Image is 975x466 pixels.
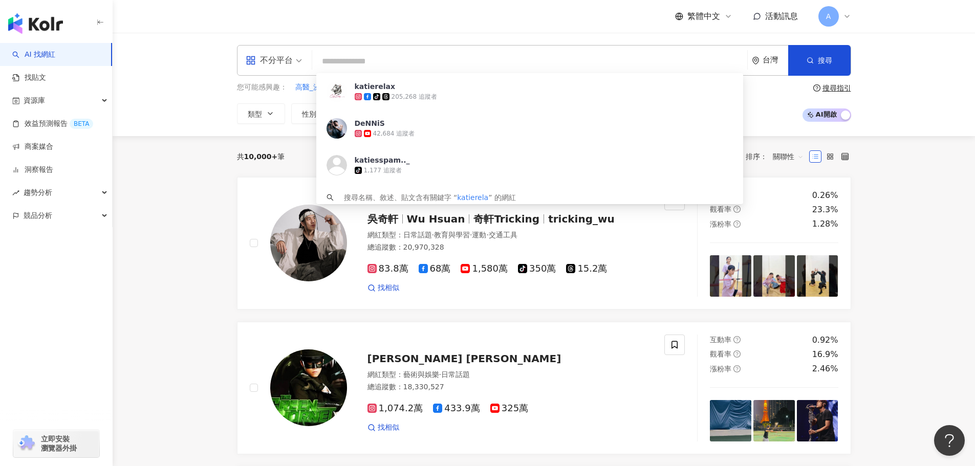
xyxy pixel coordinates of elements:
div: 0.92% [812,335,838,346]
span: 趨勢分析 [24,181,52,204]
span: environment [752,57,760,64]
div: 共 筆 [237,152,285,161]
a: chrome extension立即安裝 瀏覽器外掛 [13,430,99,457]
span: 類型 [248,110,262,118]
img: post-image [710,255,751,297]
span: A [826,11,831,22]
a: 找相似 [367,283,399,293]
button: 類型 [237,103,285,124]
span: 奇軒Tricking [473,213,539,225]
img: KOL Avatar [270,205,347,281]
img: chrome extension [16,435,36,452]
button: 性別 [291,103,339,124]
span: 追蹤數 [356,110,378,118]
button: 互動率 [407,103,462,124]
span: question-circle [733,191,741,198]
a: 商案媒合 [12,142,53,152]
span: 藝術與娛樂 [403,370,439,379]
span: 交通工具 [489,231,517,239]
span: 運動 [472,231,486,239]
span: 關聯性 [773,148,804,165]
span: 合作費用預估 [540,110,583,118]
div: 23.3% [812,204,838,215]
span: Wu Hsuan [407,213,465,225]
div: 2.46% [812,363,838,374]
div: 總追蹤數 ： 20,970,328 [367,242,653,253]
span: question-circle [733,220,741,228]
a: 找相似 [367,423,399,433]
a: 找貼文 [12,73,46,83]
span: tricking_wu [548,213,615,225]
span: 350萬 [518,263,556,274]
span: 互動率 [710,336,731,344]
div: 網紅類型 ： [367,230,653,240]
span: question-circle [733,365,741,372]
div: 1.28% [812,218,838,230]
button: 年輕醫師 [420,82,450,93]
span: 日常話題 [441,370,470,379]
button: 高醫_泌尿科_[PERSON_NAME]醫師 [295,82,413,93]
span: 互動率 [418,110,439,118]
span: · [470,231,472,239]
span: appstore [246,55,256,65]
span: 繁體中文 [687,11,720,22]
img: KOL Avatar [270,349,347,426]
div: 不分平台 [246,52,293,69]
img: post-image [753,255,795,297]
img: post-image [710,400,751,441]
img: logo [8,13,63,34]
span: 找相似 [378,283,399,293]
span: 漲粉率 [710,220,731,228]
span: 68萬 [419,263,451,274]
div: 16.9% [812,349,838,360]
div: 排序： [746,148,809,165]
span: 更多篩選 [635,109,663,118]
img: post-image [797,255,838,297]
span: 觀看率 [479,110,501,118]
span: 資源庫 [24,89,45,112]
span: 您可能感興趣： [237,82,287,93]
span: question-circle [813,84,820,92]
span: [PERSON_NAME] [PERSON_NAME] [367,352,561,365]
span: 競品分析 [24,204,52,227]
span: 433.9萬 [433,403,480,414]
span: 性別 [302,110,316,118]
span: 10,000+ [244,152,278,161]
span: 吳奇軒 [367,213,398,225]
a: 洞察報告 [12,165,53,175]
div: 0.26% [812,190,838,201]
span: 日常話題 [403,231,432,239]
span: 15.2萬 [566,263,607,274]
span: · [439,370,441,379]
span: · [432,231,434,239]
span: 觀看率 [710,205,731,213]
a: searchAI 找網紅 [12,50,55,60]
button: 更多篩選 [613,103,674,124]
a: KOL Avatar[PERSON_NAME] [PERSON_NAME]網紅類型：藝術與娛樂·日常話題總追蹤數：18,330,5271,074.2萬433.9萬325萬找相似互動率questi... [237,322,851,454]
span: 立即安裝 瀏覽器外掛 [41,434,77,453]
button: 合作費用預估 [530,103,606,124]
div: 總追蹤數 ： 18,330,527 [367,382,653,392]
button: 搜尋 [788,45,851,76]
span: 年輕醫師 [421,82,449,93]
span: 活動訊息 [765,11,798,21]
span: 找相似 [378,423,399,433]
button: 觀看率 [468,103,524,124]
div: 網紅類型 ： [367,370,653,380]
span: question-circle [733,350,741,358]
iframe: Help Scout Beacon - Open [934,425,965,456]
span: question-circle [733,336,741,343]
span: question-circle [733,206,741,213]
button: 追蹤數 [345,103,401,124]
a: 效益預測報告BETA [12,119,93,129]
span: 漲粉率 [710,365,731,373]
span: rise [12,189,19,196]
img: post-image [753,400,795,441]
span: 搜尋 [818,56,832,64]
span: · [486,231,488,239]
a: KOL Avatar吳奇軒Wu Hsuan奇軒Trickingtricking_wu網紅類型：日常話題·教育與學習·運動·交通工具總追蹤數：20,970,32883.8萬68萬1,580萬350... [237,177,851,309]
div: 搜尋指引 [822,84,851,92]
div: 台灣 [763,56,788,64]
span: 83.8萬 [367,263,408,274]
